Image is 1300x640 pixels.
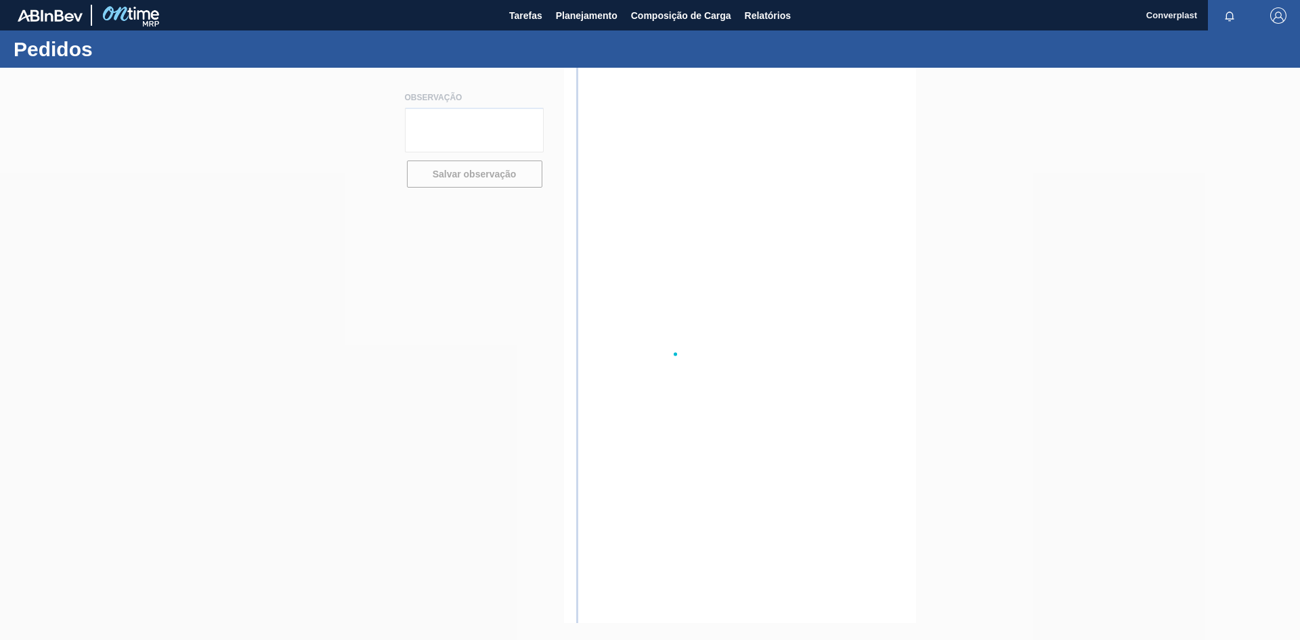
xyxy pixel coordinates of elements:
img: Logout [1270,7,1286,24]
span: Composição de Carga [631,7,731,24]
button: Notificações [1208,6,1251,25]
span: Planejamento [556,7,617,24]
span: Relatórios [745,7,791,24]
img: TNhmsLtSVTkK8tSr43FrP2fwEKptu5GPRR3wAAAABJRU5ErkJggg== [18,9,83,22]
h1: Pedidos [14,41,254,57]
span: Tarefas [509,7,542,24]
